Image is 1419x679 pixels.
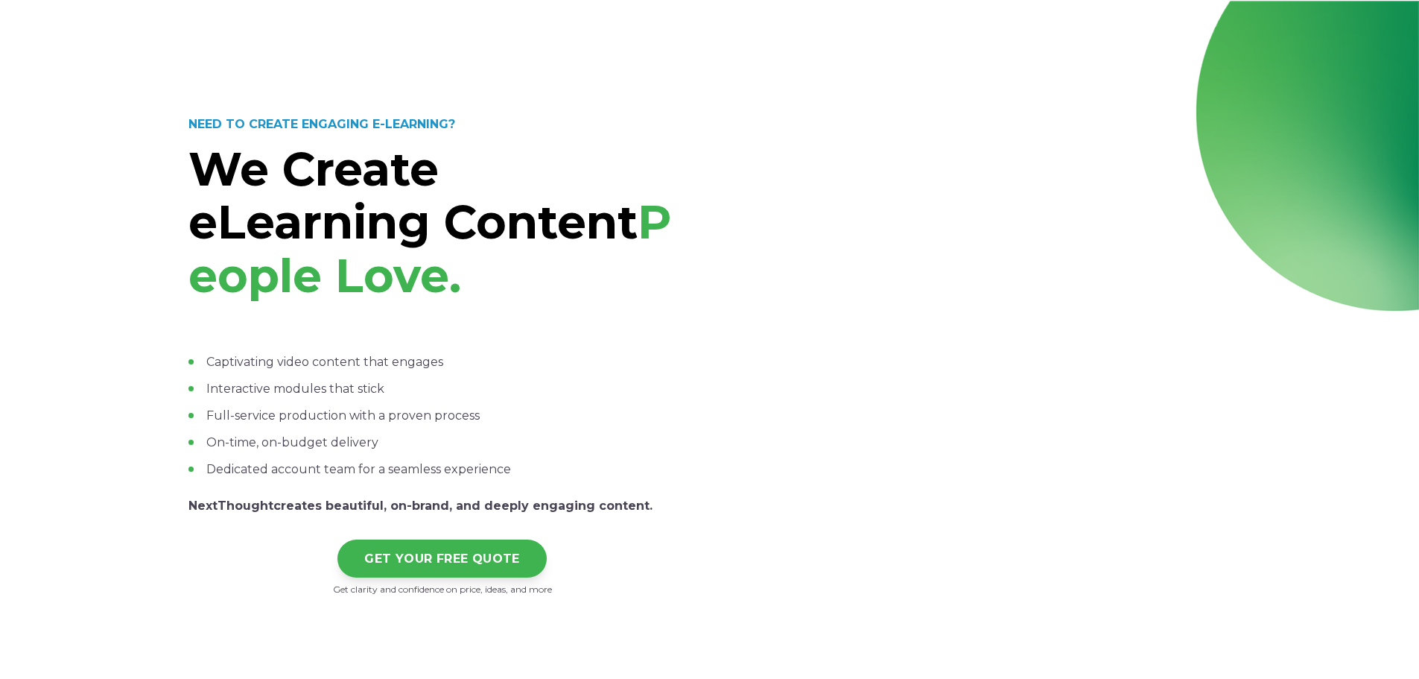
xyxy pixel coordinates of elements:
[188,194,672,303] span: People Love.
[273,499,653,513] span: creates beautiful, on-brand, and deeply engaging content.
[206,355,443,369] span: Captivating video content that engages
[206,435,378,449] span: On-time, on-budget delivery
[206,462,511,476] span: Dedicated account team for a seamless experience
[188,117,455,131] strong: NEED TO CREATE ENGAGING E-LEARNING?
[188,499,273,513] strong: NextThought
[206,408,480,423] span: Full-service production with a proven process
[188,141,638,250] strong: We Create eLearning Content
[333,584,552,595] span: Get clarity and confidence on price, ideas, and more
[337,540,547,578] a: GET YOUR FREE QUOTE
[768,110,1185,344] iframe: Next-Gen Learning Experiences
[206,382,384,396] span: Interactive modules that stick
